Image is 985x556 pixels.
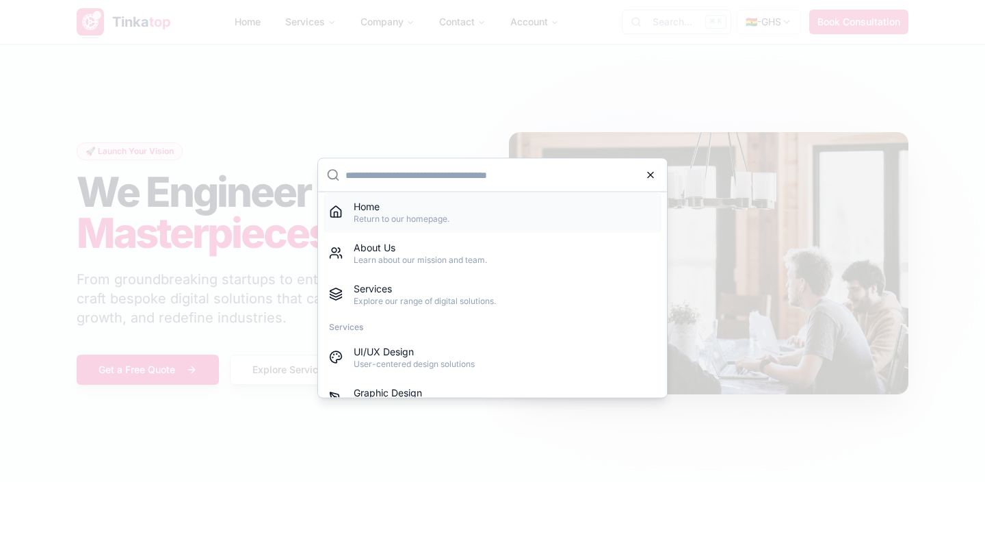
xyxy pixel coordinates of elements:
span: Explore our range of digital solutions. [354,296,496,307]
span: Home [354,200,449,214]
span: User-centered design solutions [354,359,475,370]
span: UI/UX Design [354,345,475,359]
span: Services [354,282,496,296]
span: Graphic Design [354,386,457,400]
span: About Us [354,241,487,255]
span: Return to our homepage. [354,214,449,225]
div: Suggestions [318,192,667,398]
div: Services [324,318,661,337]
span: Learn about our mission and team. [354,255,487,266]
